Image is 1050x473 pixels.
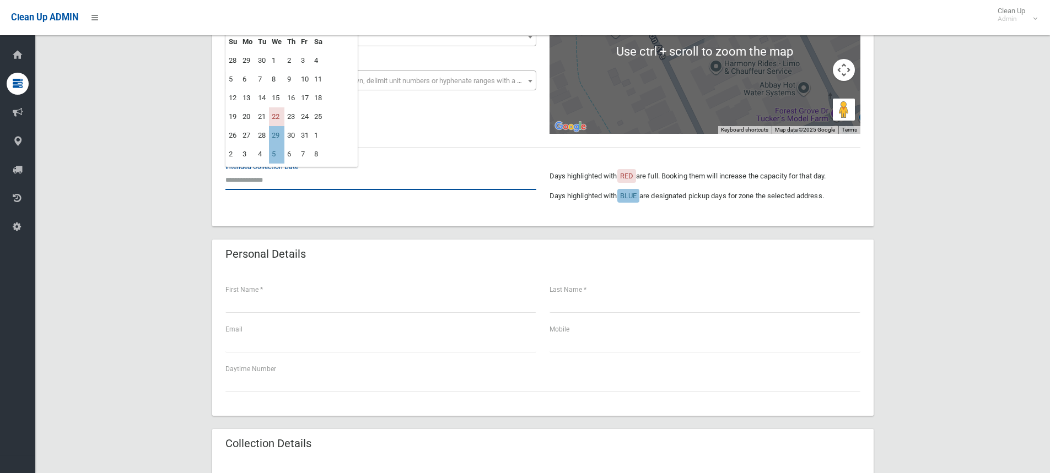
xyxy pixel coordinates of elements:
p: Days highlighted with are full. Booking them will increase the capacity for that day. [550,170,860,183]
span: RED [620,172,633,180]
td: 18 [311,89,325,107]
td: 7 [298,145,311,164]
td: 26 [226,126,240,145]
td: 14 [255,89,269,107]
span: Clean Up [992,7,1036,23]
td: 20 [240,107,255,126]
th: Mo [240,32,255,51]
th: Sa [311,32,325,51]
td: 29 [269,126,284,145]
span: BLUE [620,192,637,200]
td: 16 [284,89,298,107]
td: 31 [298,126,311,145]
td: 2 [284,51,298,70]
td: 22 [269,107,284,126]
header: Collection Details [212,433,325,454]
small: Admin [998,15,1025,23]
td: 4 [311,51,325,70]
td: 10 [298,70,311,89]
th: Su [226,32,240,51]
td: 9 [284,70,298,89]
td: 28 [226,51,240,70]
header: Personal Details [212,243,319,265]
td: 6 [284,145,298,164]
td: 3 [298,51,311,70]
td: 7 [255,70,269,89]
td: 19 [226,107,240,126]
td: 3 [240,145,255,164]
p: Days highlighted with are designated pickup days for zone the selected address. [550,189,860,203]
td: 6 [240,70,255,89]
td: 8 [311,145,325,164]
div: 22 Ferguson Avenue, WILEY PARK NSW 2195 [700,24,722,52]
td: 25 [311,107,325,126]
td: 21 [255,107,269,126]
td: 13 [240,89,255,107]
td: 30 [284,126,298,145]
a: Terms (opens in new tab) [842,127,857,133]
td: 2 [226,145,240,164]
th: We [269,32,284,51]
th: Th [284,32,298,51]
button: Drag Pegman onto the map to open Street View [833,99,855,121]
td: 11 [311,70,325,89]
span: 22 [225,26,536,46]
td: 23 [284,107,298,126]
td: 28 [255,126,269,145]
th: Tu [255,32,269,51]
a: Open this area in Google Maps (opens a new window) [552,119,589,134]
td: 15 [269,89,284,107]
td: 12 [226,89,240,107]
td: 8 [269,70,284,89]
td: 24 [298,107,311,126]
span: Map data ©2025 Google [775,127,835,133]
img: Google [552,119,589,134]
td: 30 [255,51,269,70]
td: 29 [240,51,255,70]
td: 1 [269,51,284,70]
td: 4 [255,145,269,164]
td: 5 [226,70,240,89]
button: Keyboard shortcuts [721,126,768,134]
span: Select the unit number from the dropdown, delimit unit numbers or hyphenate ranges with a comma [233,77,541,85]
td: 17 [298,89,311,107]
button: Map camera controls [833,59,855,81]
span: 22 [228,29,534,45]
th: Fr [298,32,311,51]
td: 5 [269,145,284,164]
td: 1 [311,126,325,145]
td: 27 [240,126,255,145]
span: Clean Up ADMIN [11,12,78,23]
